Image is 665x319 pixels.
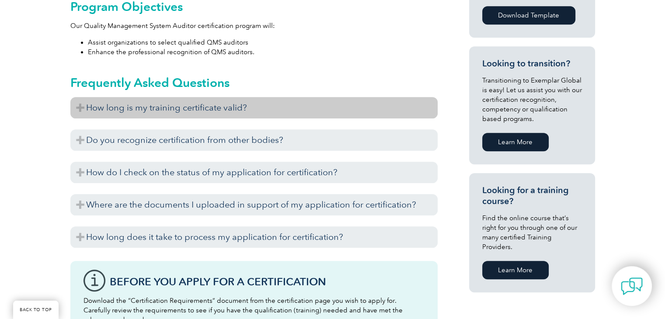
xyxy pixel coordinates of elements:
[482,76,582,124] p: Transitioning to Exemplar Global is easy! Let us assist you with our certification recognition, c...
[70,226,438,248] h3: How long does it take to process my application for certification?
[70,21,438,31] p: Our Quality Management System Auditor certification program will:
[482,133,549,151] a: Learn More
[70,162,438,183] h3: How do I check on the status of my application for certification?
[482,58,582,69] h3: Looking to transition?
[88,47,438,57] li: Enhance the professional recognition of QMS auditors.
[88,38,438,47] li: Assist organizations to select qualified QMS auditors
[482,6,575,24] a: Download Template
[70,76,438,90] h2: Frequently Asked Questions
[70,129,438,151] h3: Do you recognize certification from other bodies?
[70,194,438,215] h3: Where are the documents I uploaded in support of my application for certification?
[621,275,643,297] img: contact-chat.png
[13,301,59,319] a: BACK TO TOP
[110,276,425,287] h3: Before You Apply For a Certification
[482,261,549,279] a: Learn More
[482,213,582,252] p: Find the online course that’s right for you through one of our many certified Training Providers.
[70,97,438,118] h3: How long is my training certificate valid?
[482,185,582,207] h3: Looking for a training course?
